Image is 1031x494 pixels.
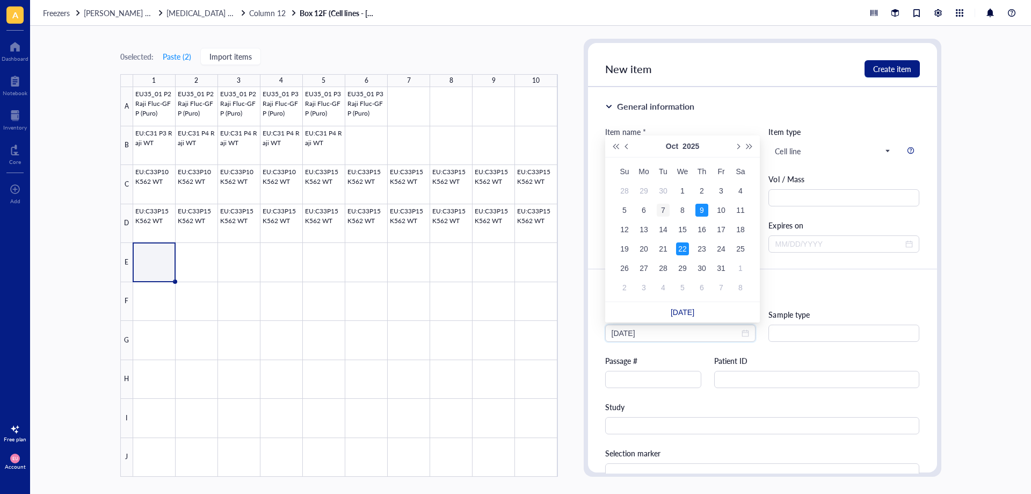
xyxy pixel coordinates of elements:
span: New item [605,61,652,76]
div: 13 [637,223,650,236]
div: Add [10,198,20,204]
td: 2025-10-06 [634,201,654,220]
span: [MEDICAL_DATA] tank [166,8,242,18]
span: Create item [873,65,911,73]
button: Paste (2) [162,48,192,65]
div: 6 [637,204,650,217]
div: 16 [695,223,708,236]
td: 2025-10-23 [692,239,711,259]
a: Box 12F (Cell lines - [PERSON_NAME]) [300,8,380,18]
th: We [673,162,692,181]
div: 12 [618,223,631,236]
a: [MEDICAL_DATA] tankColumn 12 [166,8,297,18]
div: Expires on [768,219,919,231]
span: EU [12,456,18,461]
div: 29 [676,262,689,275]
div: 11 [734,204,747,217]
div: 6 [695,281,708,294]
div: Account [5,463,26,470]
input: Select date [612,327,740,339]
div: 7 [715,281,728,294]
div: Vol / Mass [768,173,919,185]
div: 19 [618,242,631,255]
span: Cell line [775,146,889,156]
div: 26 [618,262,631,275]
div: Notebook [3,90,27,96]
div: General information [617,100,694,113]
a: [PERSON_NAME] freezer [84,8,164,18]
div: 1 [676,184,689,197]
div: 17 [715,223,728,236]
div: 2 [695,184,708,197]
td: 2025-10-03 [711,181,731,201]
div: 8 [449,74,453,88]
td: 2025-10-27 [634,259,654,278]
td: 2025-10-21 [654,239,673,259]
div: 27 [637,262,650,275]
div: 29 [637,184,650,197]
div: 0 selected: [120,51,154,62]
td: 2025-09-30 [654,181,673,201]
th: Th [692,162,711,181]
div: 6 [365,74,368,88]
div: Free plan [4,436,26,442]
div: 28 [657,262,670,275]
div: 8 [734,281,747,294]
td: 2025-11-01 [731,259,750,278]
td: 2025-11-02 [615,278,634,297]
span: Column 12 [249,8,286,18]
td: 2025-10-14 [654,220,673,239]
div: A [120,87,133,126]
td: 2025-11-08 [731,278,750,297]
td: 2025-10-13 [634,220,654,239]
div: 3 [715,184,728,197]
td: 2025-10-19 [615,239,634,259]
td: 2025-10-11 [731,201,750,220]
button: Previous month (PageUp) [621,135,633,157]
div: 20 [637,242,650,255]
a: Notebook [3,73,27,96]
div: 4 [734,184,747,197]
div: 10 [715,204,728,217]
div: 7 [657,204,670,217]
div: 9 [492,74,496,88]
td: 2025-10-17 [711,220,731,239]
button: Choose a year [683,135,699,157]
div: 7 [407,74,411,88]
td: 2025-10-28 [654,259,673,278]
div: G [120,321,133,360]
button: Create item [865,60,920,77]
td: 2025-09-28 [615,181,634,201]
div: 4 [279,74,283,88]
td: 2025-10-24 [711,239,731,259]
div: 8 [676,204,689,217]
td: 2025-10-20 [634,239,654,259]
a: Dashboard [2,38,28,62]
td: 2025-10-22 [673,239,692,259]
div: Item name [605,126,646,138]
td: 2025-10-09 [692,201,711,220]
div: D [120,204,133,244]
span: [PERSON_NAME] freezer [84,8,168,18]
button: Next month (PageDown) [731,135,743,157]
div: 15 [676,223,689,236]
div: Item type [768,126,919,138]
button: Last year (Control + left) [609,135,621,157]
button: Next year (Control + right) [744,135,756,157]
div: Patient ID [714,355,920,367]
td: 2025-11-05 [673,278,692,297]
div: Core [9,159,21,165]
div: 24 [715,242,728,255]
div: 18 [734,223,747,236]
div: Study [605,401,920,413]
div: 30 [657,184,670,197]
div: 22 [676,242,689,255]
th: Mo [634,162,654,181]
td: 2025-10-16 [692,220,711,239]
th: Sa [731,162,750,181]
div: 2 [194,74,198,88]
td: 2025-10-12 [615,220,634,239]
div: 1 [734,262,747,275]
td: 2025-11-03 [634,278,654,297]
div: 14 [657,223,670,236]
